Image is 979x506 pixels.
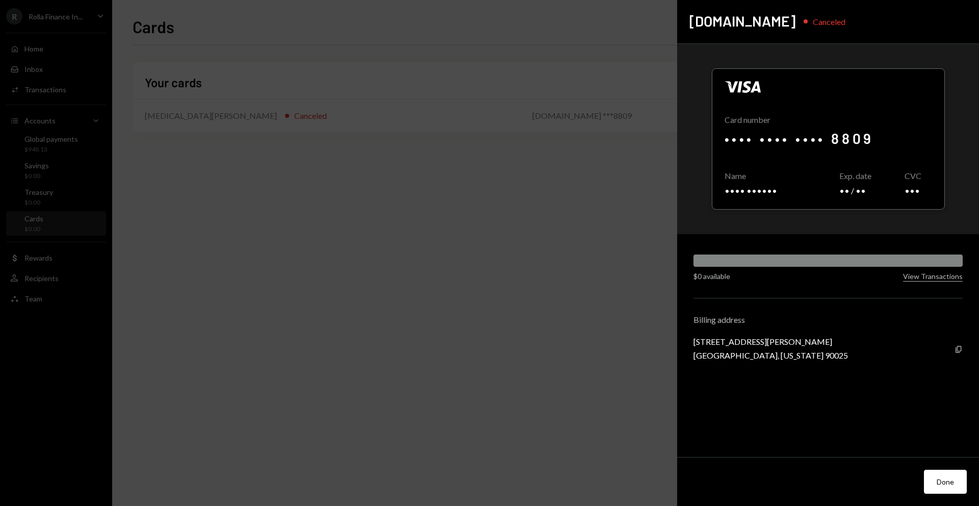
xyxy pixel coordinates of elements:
[693,337,848,346] div: [STREET_ADDRESS][PERSON_NAME]
[693,271,730,282] div: $0 available
[689,11,795,31] h2: [DOMAIN_NAME]
[903,272,963,282] button: View Transactions
[693,350,848,360] div: [GEOGRAPHIC_DATA], [US_STATE] 90025
[924,470,967,494] button: Done
[813,17,845,27] div: Canceled
[693,315,963,324] div: Billing address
